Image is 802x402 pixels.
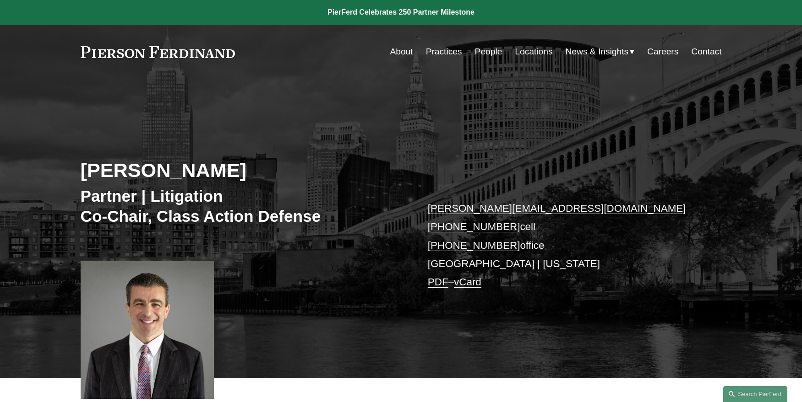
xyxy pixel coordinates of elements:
[426,43,462,60] a: Practices
[723,386,787,402] a: Search this site
[81,158,401,182] h2: [PERSON_NAME]
[428,199,695,292] p: cell office [GEOGRAPHIC_DATA] | [US_STATE] –
[454,276,481,288] a: vCard
[691,43,721,60] a: Contact
[428,276,448,288] a: PDF
[515,43,552,60] a: Locations
[566,43,635,60] a: folder dropdown
[390,43,413,60] a: About
[566,44,629,60] span: News & Insights
[428,240,520,251] a: [PHONE_NUMBER]
[647,43,678,60] a: Careers
[475,43,502,60] a: People
[428,203,686,214] a: [PERSON_NAME][EMAIL_ADDRESS][DOMAIN_NAME]
[81,186,401,226] h3: Partner | Litigation Co-Chair, Class Action Defense
[428,221,520,232] a: [PHONE_NUMBER]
